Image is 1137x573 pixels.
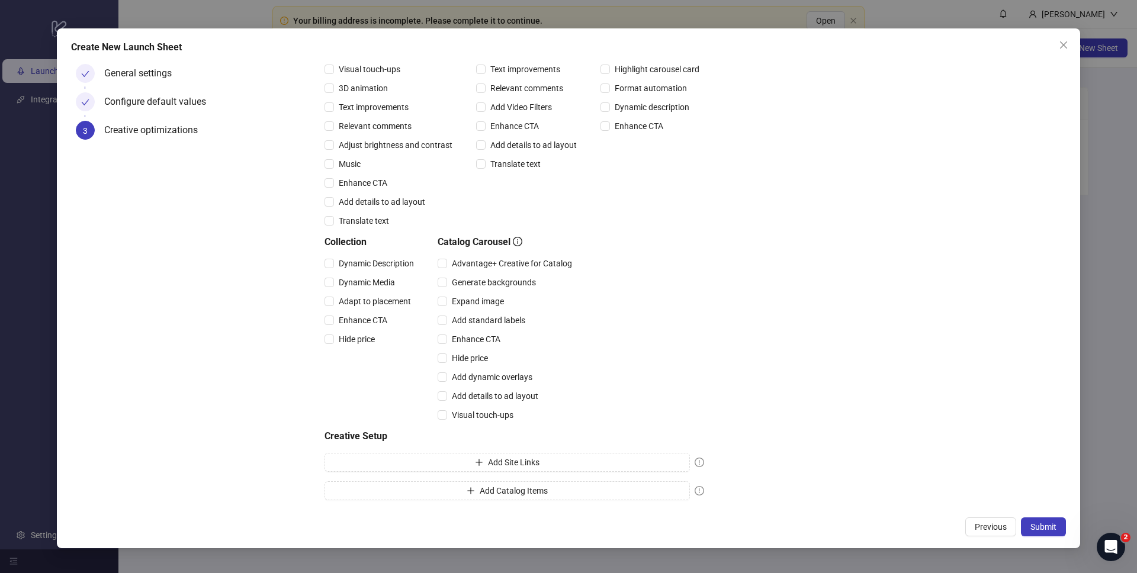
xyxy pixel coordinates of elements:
span: Enhance CTA [447,333,505,346]
h5: Creative Setup [325,429,704,443]
span: Add Catalog Items [480,486,548,495]
h5: Catalog Carousel [438,235,577,249]
span: Advantage+ Creative for Catalog [447,257,577,270]
span: Hide price [447,352,493,365]
span: plus [467,487,475,495]
button: Add Catalog Items [325,481,690,500]
span: Text improvements [486,63,565,76]
button: Submit [1021,517,1066,536]
span: plus [475,458,483,466]
span: exclamation-circle [695,458,704,467]
span: Enhance CTA [486,120,544,133]
span: Text improvements [334,101,413,114]
div: Create New Launch Sheet [71,40,1066,54]
button: Previous [965,517,1016,536]
span: Add dynamic overlays [447,371,537,384]
span: 3D animation [334,82,393,95]
span: Adapt to placement [334,295,416,308]
span: Add Site Links [488,458,539,467]
span: info-circle [513,237,522,246]
span: Hide price [334,333,380,346]
span: Dynamic Media [334,276,400,289]
span: Add Video Filters [486,101,557,114]
span: Adjust brightness and contrast [334,139,457,152]
span: Previous [975,522,1007,532]
span: exclamation-circle [695,486,704,495]
span: Format automation [610,82,692,95]
span: close [1059,40,1068,50]
span: Expand image [447,295,509,308]
h5: Collection [325,235,419,249]
span: Visual touch-ups [334,63,405,76]
div: Creative optimizations [104,121,207,140]
button: Add Site Links [325,453,690,472]
div: General settings [104,64,181,83]
span: Add details to ad layout [486,139,582,152]
span: Translate text [334,214,394,227]
span: Relevant comments [334,120,416,133]
span: Add standard labels [447,314,530,327]
span: Music [334,157,365,170]
div: Configure default values [104,92,216,111]
span: Highlight carousel card [610,63,704,76]
span: check [81,98,89,107]
span: Dynamic Description [334,257,419,270]
span: Translate text [486,157,545,170]
span: 3 [83,126,88,136]
span: 2 [1121,533,1130,542]
span: Enhance CTA [610,120,668,133]
span: Submit [1030,522,1056,532]
button: Close [1054,36,1073,54]
span: check [81,70,89,78]
span: Visual touch-ups [447,408,518,421]
iframe: Intercom live chat [1097,533,1125,561]
span: Dynamic description [610,101,694,114]
span: Add details to ad layout [334,195,430,208]
span: Add details to ad layout [447,389,543,403]
span: Relevant comments [486,82,568,95]
span: Enhance CTA [334,176,392,189]
span: Enhance CTA [334,314,392,327]
span: Generate backgrounds [447,276,541,289]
